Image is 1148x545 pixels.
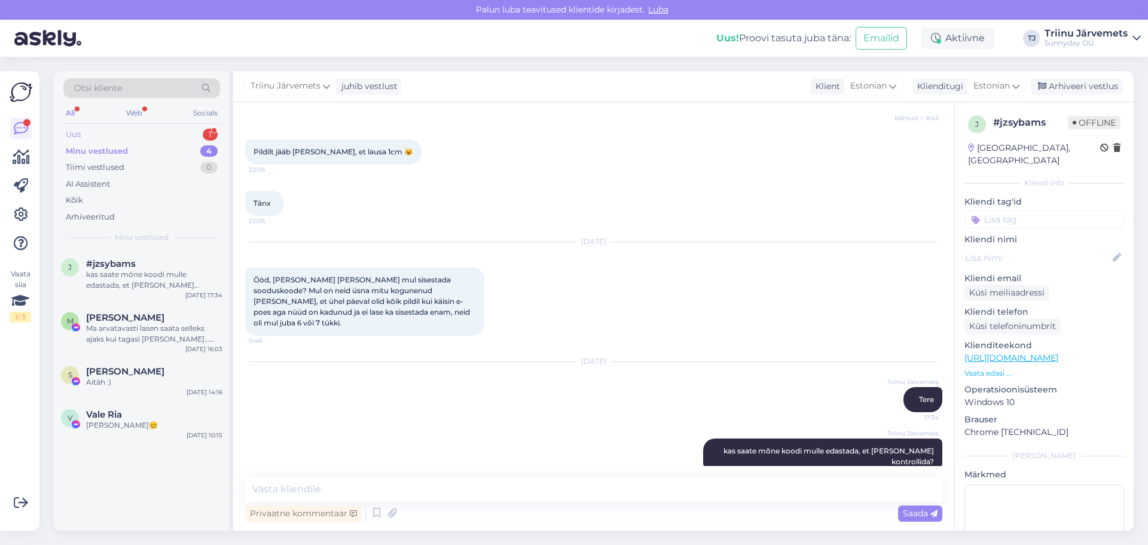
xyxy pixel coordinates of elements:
div: Klienditugi [912,80,963,93]
div: AI Assistent [66,178,110,190]
div: kas saate mõne koodi mulle edastada, et [PERSON_NAME] kontrollida? [86,269,222,291]
div: Socials [191,105,220,121]
span: Luba [645,4,672,15]
div: All [63,105,77,121]
button: Emailid [856,27,907,50]
a: [URL][DOMAIN_NAME] [964,352,1058,363]
span: Triinu Järvemets [887,429,939,438]
p: Chrome [TECHNICAL_ID] [964,426,1124,439]
div: Uus [66,129,81,141]
span: #jzsybams [86,258,136,269]
div: [DATE] [245,236,942,247]
div: [DATE] [245,356,942,367]
div: Aktiivne [921,28,994,49]
span: Pildilt jääb [PERSON_NAME], et lausa 1cm 😺 [254,147,413,156]
span: Triinu Järvemets [251,80,320,93]
p: Klienditeekond [964,339,1124,352]
div: Küsi telefoninumbrit [964,318,1061,334]
div: Ma arvatavasti lasen saata selleks ajaks kui tagasi [PERSON_NAME]…äkki ikka tuleb veel soove 😉 [86,323,222,345]
p: Operatsioonisüsteem [964,383,1124,396]
div: Sunnyday OÜ [1045,38,1128,48]
div: [DATE] 17:34 [185,291,222,300]
span: Triinu Järvemets [887,377,939,386]
div: Triinu Järvemets [1045,29,1128,38]
span: 0:46 [249,336,294,345]
p: Kliendi tag'id [964,196,1124,208]
span: 22:06 [249,217,294,226]
span: Ööd, [PERSON_NAME] [PERSON_NAME] mul sisestada sooduskoode? Mul on neid üsna mitu kogunenud [PERS... [254,275,472,327]
div: [DATE] 10:15 [187,431,222,440]
p: Vaata edasi ... [964,368,1124,379]
div: Arhiveeritud [66,211,115,223]
div: Web [124,105,145,121]
div: Aitäh :) [86,377,222,388]
input: Lisa tag [964,211,1124,229]
div: [PERSON_NAME]😊 [86,420,222,431]
div: 1 / 3 [10,312,31,322]
p: Windows 10 [964,396,1124,409]
span: 17:34 [894,413,939,422]
div: [GEOGRAPHIC_DATA], [GEOGRAPHIC_DATA] [968,142,1100,167]
span: Estonian [850,80,887,93]
div: Kõik [66,194,83,206]
div: Privaatne kommentaar [245,506,362,522]
span: Offline [1068,116,1120,129]
div: 0 [200,162,218,173]
div: [PERSON_NAME] [964,450,1124,461]
span: j [68,263,72,272]
p: Brauser [964,413,1124,426]
span: kas saate mõne koodi mulle edastada, et [PERSON_NAME] kontrollida? [723,446,936,466]
span: Estonian [973,80,1010,93]
span: Margit Salk [86,312,164,323]
span: M [67,316,74,325]
span: Tere [919,395,934,404]
div: Vaata siia [10,269,31,322]
p: Kliendi nimi [964,233,1124,246]
div: 4 [200,145,218,157]
div: Tiimi vestlused [66,162,124,173]
div: Küsi meiliaadressi [964,285,1049,301]
input: Lisa nimi [965,251,1110,264]
p: Kliendi telefon [964,306,1124,318]
div: Klient [811,80,840,93]
span: j [975,120,979,129]
div: juhib vestlust [337,80,398,93]
div: Minu vestlused [66,145,128,157]
div: [DATE] 16:03 [185,345,222,354]
img: Askly Logo [10,81,32,103]
span: Sirel Rootsma [86,366,164,377]
a: Triinu JärvemetsSunnyday OÜ [1045,29,1141,48]
span: Minu vestlused [115,232,169,243]
b: Uus! [716,32,739,44]
span: Vale Ria [86,409,122,420]
span: Tänx [254,199,271,208]
div: # jzsybams [993,115,1068,130]
div: Proovi tasuta juba täna: [716,31,851,45]
p: Kliendi email [964,272,1124,285]
div: Kliendi info [964,178,1124,188]
span: Saada [903,508,938,519]
span: S [68,370,72,379]
p: Märkmed [964,468,1124,481]
div: 1 [203,129,218,141]
div: [DATE] 14:16 [187,388,222,397]
span: Otsi kliente [74,82,122,95]
div: TJ [1023,30,1040,47]
div: Arhiveeri vestlus [1031,78,1123,95]
span: 22:06 [249,165,294,174]
span: V [68,413,72,422]
span: Nähtud ✓ 8:42 [894,114,939,123]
